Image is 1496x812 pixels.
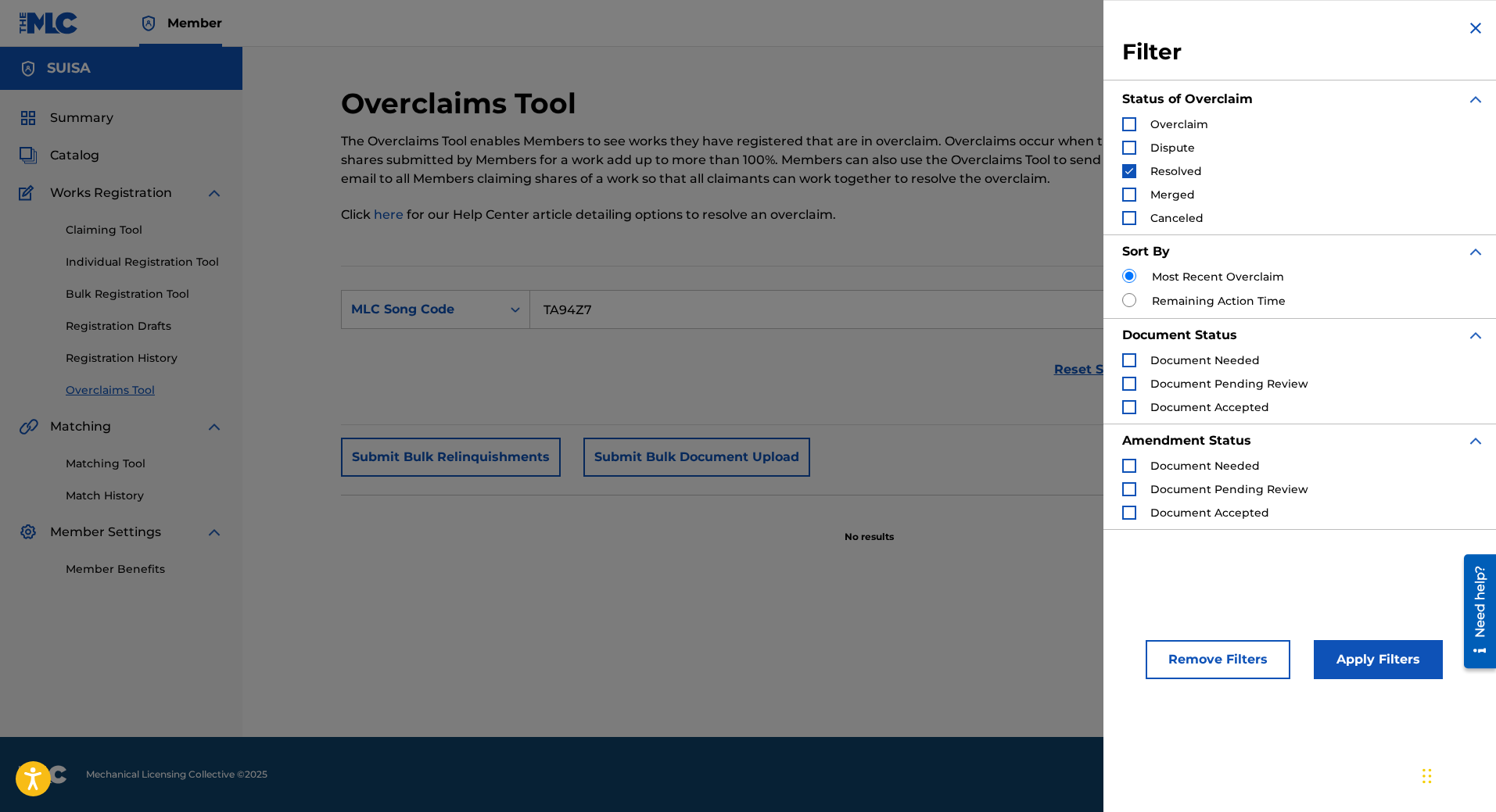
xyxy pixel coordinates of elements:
[205,417,224,436] img: expand
[50,417,111,436] span: Matching
[1466,242,1485,261] img: expand
[66,456,224,472] a: Matching Tool
[19,184,39,202] img: Works Registration
[1150,377,1308,391] span: Document Pending Review
[167,14,222,32] span: Member
[19,417,38,436] img: Matching
[1466,326,1485,345] img: expand
[341,290,1398,401] form: Search Form
[1150,400,1269,414] span: Document Accepted
[19,12,79,34] img: MLC Logo
[19,109,38,127] img: Summary
[1150,506,1269,520] span: Document Accepted
[50,184,172,202] span: Works Registration
[1150,353,1260,367] span: Document Needed
[50,523,161,542] span: Member Settings
[351,300,492,319] div: MLC Song Code
[1452,549,1496,674] iframe: Resource Center
[1146,640,1290,679] button: Remove Filters
[66,286,224,302] a: Bulk Registration Tool
[1466,90,1485,109] img: expand
[341,132,1155,188] p: The Overclaims Tool enables Members to see works they have registered that are in overclaim. Over...
[19,765,67,784] img: logo
[66,318,224,334] a: Registration Drafts
[1122,433,1251,448] strong: Amendment Status
[139,14,158,33] img: Top Rightsholder
[19,109,113,127] a: SummarySummary
[1418,737,1496,812] iframe: Chat Widget
[66,254,224,270] a: Individual Registration Tool
[1150,459,1260,473] span: Document Needed
[19,523,38,542] img: Member Settings
[1122,327,1237,342] strong: Document Status
[1152,293,1286,309] label: Remaining Action Time
[50,109,113,127] span: Summary
[1152,269,1284,285] label: Most Recent Overclaim
[1466,19,1485,38] img: close
[1046,352,1148,387] a: Reset Search
[1122,38,1485,66] h3: Filter
[47,59,91,77] h5: SUISA
[341,206,1155,224] p: Click for our Help Center article detailing options to resolve an overclaim.
[845,511,894,544] p: No results
[374,207,407,222] a: here
[1150,117,1208,131] span: Overclaim
[66,488,224,504] a: Match History
[1124,166,1135,177] img: checkbox
[86,767,267,782] span: Mechanical Licensing Collective © 2025
[1150,164,1202,178] span: Resolved
[19,146,99,165] a: CatalogCatalog
[1122,91,1253,106] strong: Status of Overclaim
[66,561,224,578] a: Member Benefits
[583,438,810,477] button: Submit Bulk Document Upload
[19,59,38,78] img: Accounts
[205,184,224,202] img: expand
[341,86,584,121] h2: Overclaims Tool
[1466,431,1485,450] img: expand
[1150,211,1204,225] span: Canceled
[50,146,99,165] span: Catalog
[19,146,38,165] img: Catalog
[66,350,224,367] a: Registration History
[341,438,561,477] button: Submit Bulk Relinquishments
[1150,188,1195,202] span: Merged
[1150,141,1195,155] span: Dispute
[1150,482,1308,496] span: Document Pending Review
[1314,640,1443,679] button: Apply Filters
[1122,244,1170,259] strong: Sort By
[66,222,224,238] a: Claiming Tool
[205,523,224,542] img: expand
[1422,753,1432,799] div: Drag
[66,382,224,399] a: Overclaims Tool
